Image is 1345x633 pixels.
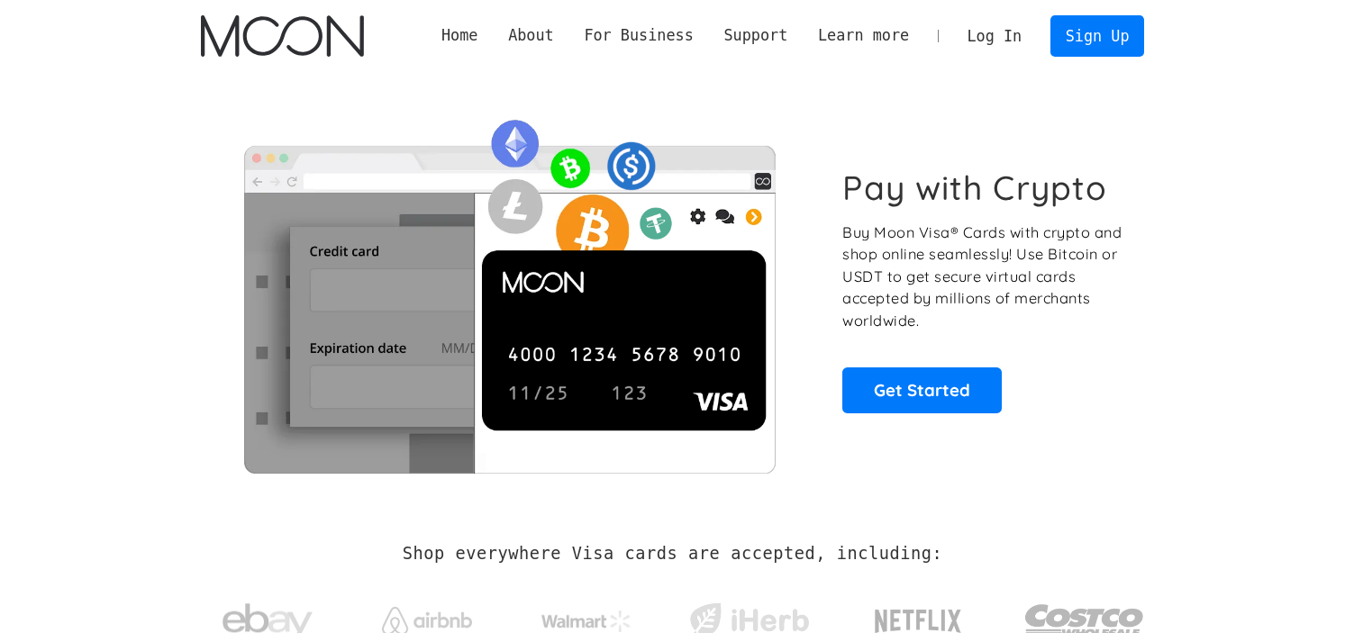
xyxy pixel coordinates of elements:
[201,107,818,473] img: Moon Cards let you spend your crypto anywhere Visa is accepted.
[541,610,632,632] img: Walmart
[723,24,787,47] div: Support
[584,24,693,47] div: For Business
[1050,15,1144,56] a: Sign Up
[493,24,568,47] div: About
[803,24,924,47] div: Learn more
[569,24,709,47] div: For Business
[201,15,364,57] a: home
[818,24,909,47] div: Learn more
[842,167,1107,208] h1: Pay with Crypto
[201,15,364,57] img: Moon Logo
[842,367,1002,412] a: Get Started
[508,24,554,47] div: About
[709,24,803,47] div: Support
[842,222,1124,332] p: Buy Moon Visa® Cards with crypto and shop online seamlessly! Use Bitcoin or USDT to get secure vi...
[403,544,942,564] h2: Shop everywhere Visa cards are accepted, including:
[952,16,1037,56] a: Log In
[426,24,493,47] a: Home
